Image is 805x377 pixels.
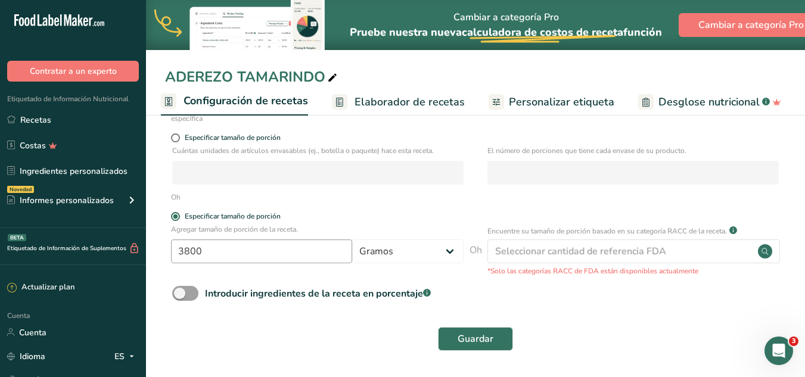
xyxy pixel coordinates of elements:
font: Seleccionar cantidad de referencia FDA [495,245,666,258]
font: ES [114,351,125,362]
font: Recetas [20,114,51,126]
font: BETA [10,234,24,241]
button: Guardar [438,327,513,351]
font: Cuenta [19,327,46,338]
font: Informes personalizados [20,195,114,206]
font: *Solo las categorías RACC de FDA están disponibles actualmente [487,266,698,276]
font: ADEREZO TAMARINDO [165,67,325,86]
font: Desglose nutricional [658,95,760,109]
font: El número de porciones que tiene cada envase de su producto. [487,146,686,155]
font: Ingredientes personalizados [20,166,128,177]
a: Desglose nutricional [638,89,781,116]
font: Agregar tamaño de porción de la receta. [171,225,298,234]
font: Contratar a un experto [30,66,117,77]
font: Elaborador de recetas [355,95,465,109]
font: Cambiar a categoría Pro [453,11,559,24]
font: Cuenta [7,311,30,320]
font: Personalizar etiqueta [509,95,614,109]
iframe: Chat en vivo de Intercom [764,337,793,365]
font: Pruebe nuestra nueva [350,25,462,39]
font: Idioma [20,351,45,362]
font: Cambiar a categoría Pro [698,18,804,32]
font: Encuentre su tamaño de porción basado en su categoría RACC de la receta. [487,226,727,236]
font: Novedad [10,186,32,193]
a: Elaborador de recetas [332,89,465,116]
font: Introducir ingredientes de la receta en porcentaje [205,287,423,300]
button: Contratar a un experto [7,61,139,82]
a: Configuración de recetas [161,88,308,116]
font: 3 [791,337,796,345]
font: Configuración de recetas [184,94,308,108]
a: Personalizar etiqueta [489,89,614,116]
font: Cuántas unidades de artículos envasables (ej., botella o paquete) hace esta receta. [172,146,434,155]
font: Etiquetado de Información de Suplementos [7,244,126,253]
font: Especificar tamaño de porción [185,211,281,221]
font: Oh [171,192,181,202]
font: Especificar tamaño de porción [185,133,281,142]
font: función [623,25,662,39]
font: Actualizar plan [21,282,74,292]
font: calculadora de costos de receta [462,25,623,39]
font: Etiquetado de Información Nutricional [7,94,129,104]
input: Escribe aquí el tamaño de la porción. [171,239,352,263]
font: Guardar [458,332,493,345]
font: Oh [470,244,482,257]
font: Costas [20,140,46,151]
